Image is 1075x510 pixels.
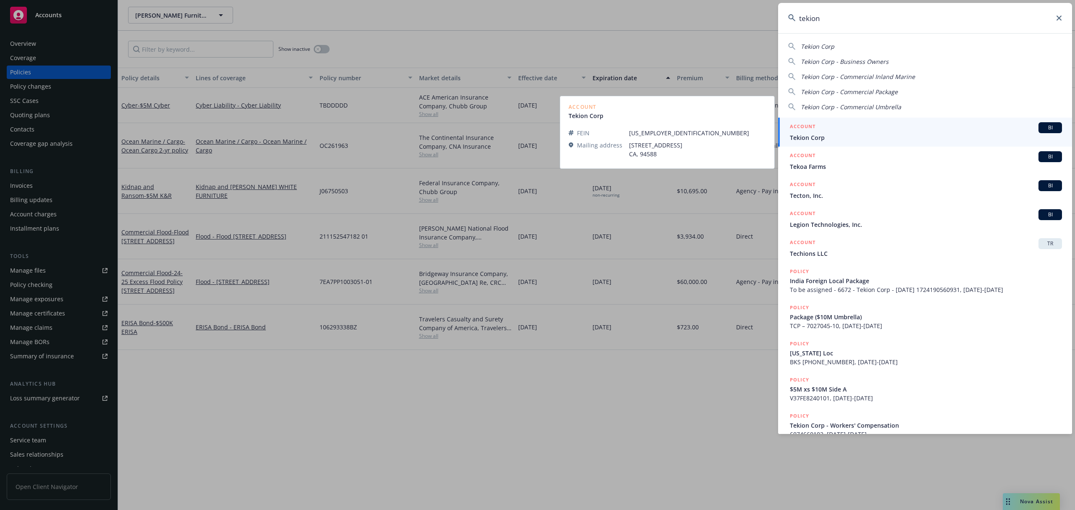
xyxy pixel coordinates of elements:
span: Tekion Corp - Commercial Umbrella [801,103,901,111]
span: BKS [PHONE_NUMBER], [DATE]-[DATE] [790,358,1062,366]
span: Tecton, Inc. [790,191,1062,200]
h5: ACCOUNT [790,151,815,161]
a: ACCOUNTBITekoa Farms [778,147,1072,176]
h5: POLICY [790,303,809,312]
a: POLICYPackage ($10M Umbrella)TCP – 7027045-10, [DATE]-[DATE] [778,299,1072,335]
span: $5M xs $10M Side A [790,385,1062,394]
h5: ACCOUNT [790,122,815,132]
h5: POLICY [790,412,809,420]
span: Tekion Corp - Commercial Package [801,88,898,96]
a: ACCOUNTBITecton, Inc. [778,176,1072,205]
input: Search... [778,3,1072,33]
span: BI [1042,182,1059,189]
span: BI [1042,153,1059,160]
span: [US_STATE] Loc [790,349,1062,358]
span: 6074660102, [DATE]-[DATE] [790,430,1062,439]
span: V37FE8240101, [DATE]-[DATE] [790,394,1062,402]
span: BI [1042,211,1059,218]
span: Package ($10M Umbrella) [790,313,1062,321]
span: Tekion Corp - Business Owners [801,58,889,66]
h5: ACCOUNT [790,209,815,219]
span: TCP – 7027045-10, [DATE]-[DATE] [790,321,1062,330]
span: TR [1042,240,1059,247]
span: To be assigned - 6672 - Tekion Corp - [DATE] 1724190560931, [DATE]-[DATE] [790,285,1062,294]
a: POLICYIndia Foreign Local PackageTo be assigned - 6672 - Tekion Corp - [DATE] 1724190560931, [DAT... [778,263,1072,299]
h5: POLICY [790,267,809,276]
a: POLICY[US_STATE] LocBKS [PHONE_NUMBER], [DATE]-[DATE] [778,335,1072,371]
a: ACCOUNTBILegion Technologies, Inc. [778,205,1072,234]
span: Tekoa Farms [790,162,1062,171]
a: ACCOUNTBITekion Corp [778,118,1072,147]
a: POLICYTekion Corp - Workers' Compensation6074660102, [DATE]-[DATE] [778,407,1072,443]
span: India Foreign Local Package [790,276,1062,285]
h5: POLICY [790,339,809,348]
span: Tekion Corp - Workers' Compensation [790,421,1062,430]
span: Tekion Corp - Commercial Inland Marine [801,73,915,81]
h5: ACCOUNT [790,180,815,190]
span: Legion Technologies, Inc. [790,220,1062,229]
span: Techions LLC [790,249,1062,258]
span: Tekion Corp [790,133,1062,142]
span: BI [1042,124,1059,131]
a: ACCOUNTTRTechions LLC [778,234,1072,263]
span: Tekion Corp [801,42,834,50]
a: POLICY$5M xs $10M Side AV37FE8240101, [DATE]-[DATE] [778,371,1072,407]
h5: POLICY [790,376,809,384]
h5: ACCOUNT [790,238,815,248]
